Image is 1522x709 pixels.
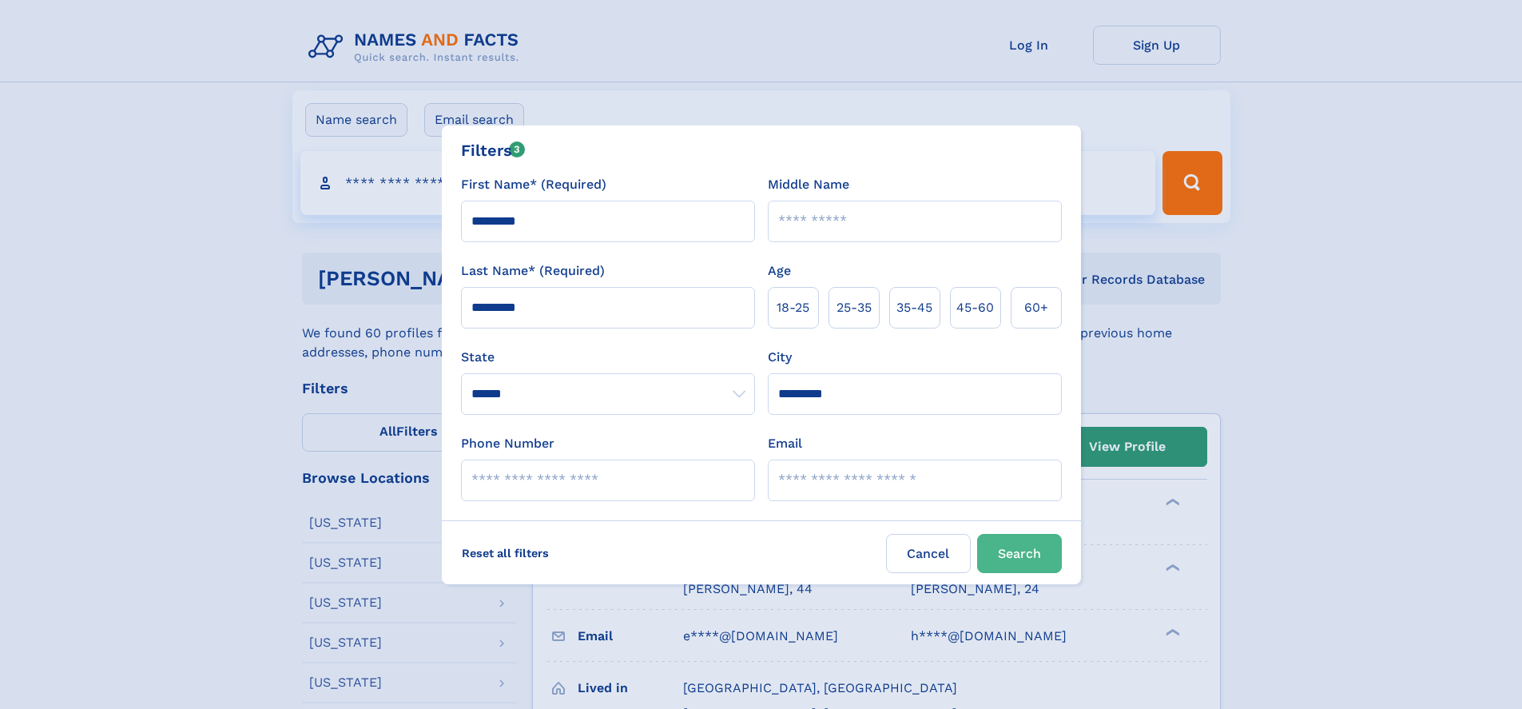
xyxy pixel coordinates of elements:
[461,434,554,453] label: Phone Number
[768,348,792,367] label: City
[837,298,872,317] span: 25‑35
[461,261,605,281] label: Last Name* (Required)
[956,298,994,317] span: 45‑60
[461,138,526,162] div: Filters
[461,175,606,194] label: First Name* (Required)
[768,175,849,194] label: Middle Name
[461,348,755,367] label: State
[896,298,932,317] span: 35‑45
[886,534,971,573] label: Cancel
[1024,298,1048,317] span: 60+
[777,298,809,317] span: 18‑25
[768,261,791,281] label: Age
[768,434,802,453] label: Email
[451,534,559,572] label: Reset all filters
[977,534,1062,573] button: Search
